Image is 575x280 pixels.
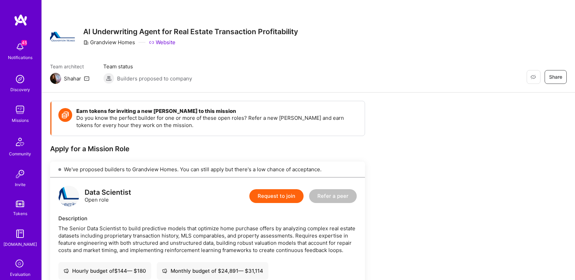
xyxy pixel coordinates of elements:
img: Token icon [58,108,72,122]
h3: AI Underwriting Agent for Real Estate Transaction Profitability [83,27,298,36]
div: Shahar [64,75,81,82]
img: discovery [13,72,27,86]
img: Community [12,134,28,150]
div: Evaluation [10,271,30,278]
div: Community [9,150,31,157]
div: Tokens [13,210,27,217]
i: icon Cash [64,268,69,273]
h4: Earn tokens for inviting a new [PERSON_NAME] to this mission [76,108,358,114]
button: Request to join [249,189,304,203]
img: guide book [13,227,27,241]
div: We've proposed builders to Grandview Homes. You can still apply but there's a low chance of accep... [50,162,365,177]
i: icon CompanyGray [83,40,89,45]
span: Team architect [50,63,89,70]
span: Builders proposed to company [117,75,192,82]
button: Refer a peer [309,189,357,203]
span: Share [549,74,562,80]
div: Missions [12,117,29,124]
img: teamwork [13,103,27,117]
div: Open role [85,189,131,203]
img: logo [14,14,28,26]
div: Grandview Homes [83,39,135,46]
img: Company Logo [50,32,75,41]
button: Share [545,70,567,84]
p: Do you know the perfect builder for one or more of these open roles? Refer a new [PERSON_NAME] an... [76,114,358,129]
div: Description [58,215,357,222]
div: Data Scientist [85,189,131,196]
a: Website [149,39,175,46]
img: Team Architect [50,73,61,84]
img: Builders proposed to company [103,73,114,84]
i: icon Mail [84,76,89,81]
div: Notifications [8,54,32,61]
div: [DOMAIN_NAME] [3,241,37,248]
div: Hourly budget of $ 144 — $ 180 [64,267,146,274]
i: icon EyeClosed [530,74,536,80]
div: Invite [15,181,26,188]
img: bell [13,40,27,54]
div: Monthly budget of $ 24,891 — $ 31,114 [162,267,263,274]
span: 45 [21,40,27,46]
img: tokens [16,201,24,207]
img: Invite [13,167,27,181]
div: Discovery [10,86,30,93]
i: icon SelectionTeam [13,258,27,271]
div: The Senior Data Scientist to build predictive models that optimize home purchase offers by analyz... [58,225,357,254]
img: logo [58,186,79,206]
div: Apply for a Mission Role [50,144,365,153]
span: Team status [103,63,192,70]
i: icon Cash [162,268,167,273]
